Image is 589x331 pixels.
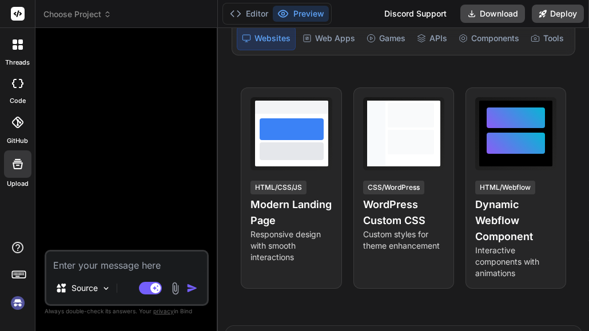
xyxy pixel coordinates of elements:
[363,197,444,229] h4: WordPress Custom CSS
[475,181,535,194] div: HTML/Webflow
[225,6,273,22] button: Editor
[7,179,29,189] label: Upload
[250,197,332,229] h4: Modern Landing Page
[363,181,424,194] div: CSS/WordPress
[532,5,584,23] button: Deploy
[412,26,452,50] div: APIs
[362,26,410,50] div: Games
[43,9,112,20] span: Choose Project
[153,308,174,314] span: privacy
[377,5,453,23] div: Discord Support
[526,26,568,50] div: Tools
[186,282,198,294] img: icon
[7,136,28,146] label: GitHub
[10,96,26,106] label: code
[363,229,444,252] p: Custom styles for theme enhancement
[475,197,556,245] h4: Dynamic Webflow Component
[273,6,329,22] button: Preview
[71,282,98,294] p: Source
[250,229,332,263] p: Responsive design with smooth interactions
[5,58,30,67] label: threads
[250,181,307,194] div: HTML/CSS/JS
[169,282,182,295] img: attachment
[454,26,524,50] div: Components
[237,26,296,50] div: Websites
[298,26,360,50] div: Web Apps
[45,306,209,317] p: Always double-check its answers. Your in Bind
[8,293,27,313] img: signin
[460,5,525,23] button: Download
[475,245,556,279] p: Interactive components with animations
[101,284,111,293] img: Pick Models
